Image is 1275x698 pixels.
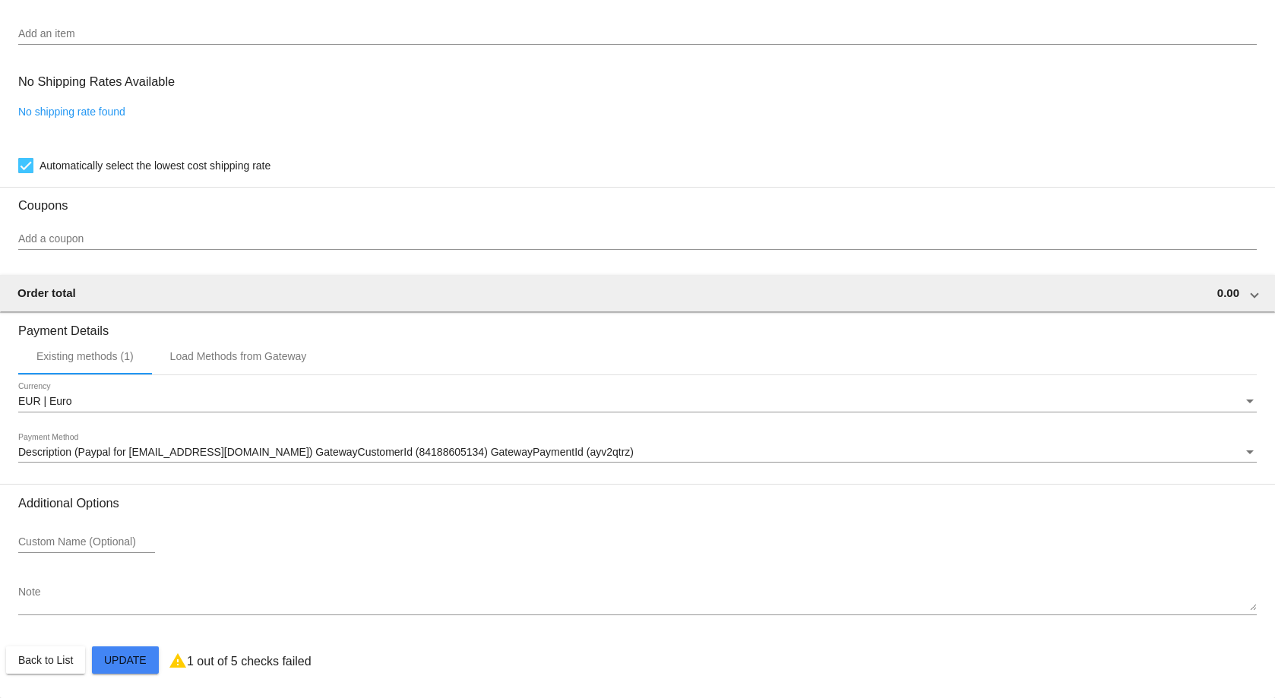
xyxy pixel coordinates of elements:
input: Add a coupon [18,233,1257,245]
span: Order total [17,286,76,299]
input: Add an item [18,28,1257,40]
h3: Coupons [18,187,1257,213]
h3: Payment Details [18,312,1257,338]
p: 1 out of 5 checks failed [187,655,312,668]
span: Back to List [18,654,73,666]
h3: No Shipping Rates Available [18,65,175,98]
div: Load Methods from Gateway [170,350,307,362]
input: Custom Name (Optional) [18,536,155,548]
mat-select: Payment Method [18,447,1257,459]
mat-select: Currency [18,396,1257,408]
span: 0.00 [1217,286,1239,299]
h3: Additional Options [18,496,1257,510]
span: Description (Paypal for [EMAIL_ADDRESS][DOMAIN_NAME]) GatewayCustomerId (84188605134) GatewayPaym... [18,446,634,458]
mat-icon: warning [169,652,187,670]
div: Existing methods (1) [36,350,134,362]
span: EUR | Euro [18,395,72,407]
button: Update [92,646,159,674]
span: Automatically select the lowest cost shipping rate [40,156,271,175]
button: Back to List [6,646,85,674]
a: No shipping rate found [18,106,125,118]
span: Update [104,654,147,666]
